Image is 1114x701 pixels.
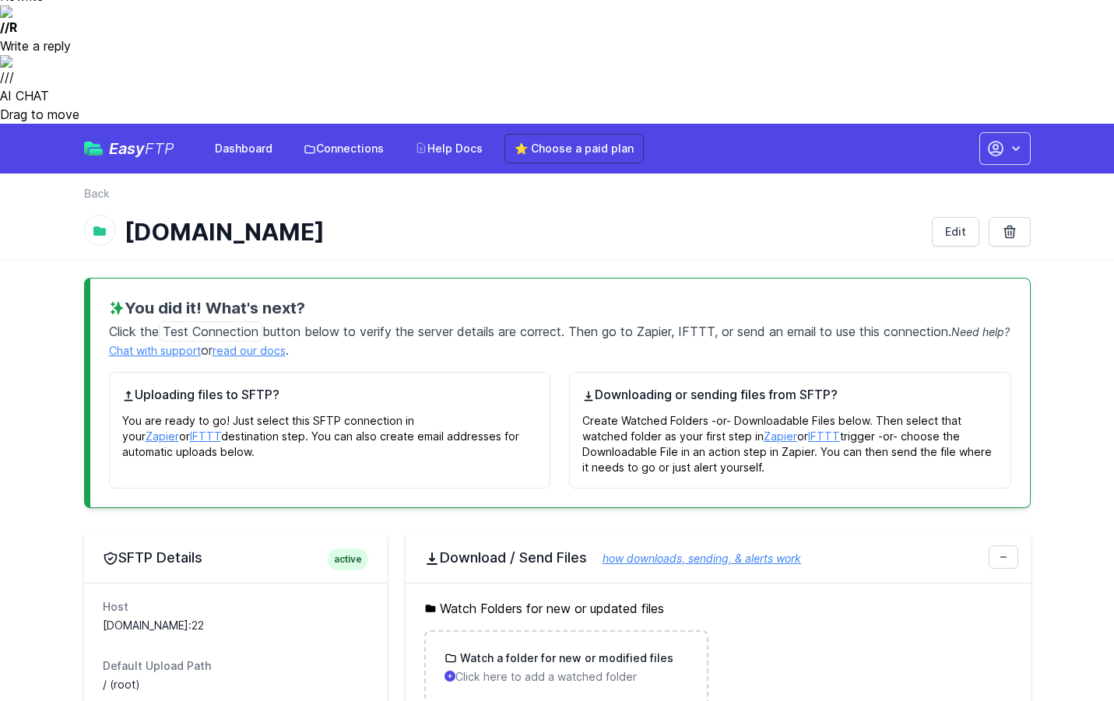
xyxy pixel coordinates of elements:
[457,650,673,666] h3: Watch a folder for new or modified files
[932,217,979,247] a: Edit
[294,135,393,163] a: Connections
[109,297,1011,319] h3: You did it! What's next?
[145,139,174,158] span: FTP
[84,142,103,156] img: easyftp_logo.png
[103,599,368,615] dt: Host
[103,618,368,633] dd: [DOMAIN_NAME]:22
[146,429,179,443] a: Zapier
[122,404,538,460] p: You are ready to go! Just select this SFTP connection in your or destination step. You can also c...
[109,141,174,156] span: Easy
[213,344,286,357] a: read our docs
[445,669,688,685] p: Click here to add a watched folder
[328,549,368,570] span: active
[84,186,110,202] a: Back
[84,141,174,156] a: EasyFTP
[424,549,1012,567] h2: Download / Send Files
[504,134,644,163] a: ⭐ Choose a paid plan
[122,385,538,404] h4: Uploading files to SFTP?
[190,429,221,443] a: IFTTT
[587,552,801,565] a: how downloads, sending, & alerts work
[764,429,797,443] a: Zapier
[582,404,998,475] p: Create Watched Folders -or- Downloadable Files below. Then select that watched folder as your fir...
[103,549,368,567] h2: SFTP Details
[206,135,282,163] a: Dashboard
[109,319,1011,359] p: Click the button below to verify the server details are correct. Then go to Zapier, IFTTT, or sen...
[951,325,1010,338] span: Need help?
[406,135,492,163] a: Help Docs
[109,344,201,357] a: Chat with support
[1036,623,1095,682] iframe: Drift Widget Chat Controller
[424,599,1012,618] h5: Watch Folders for new or updated files
[103,658,368,674] dt: Default Upload Path
[582,385,998,404] h4: Downloading or sending files from SFTP?
[159,321,262,342] span: Test Connection
[125,218,919,246] h1: [DOMAIN_NAME]
[808,429,840,443] a: IFTTT
[103,677,368,692] dd: / (root)
[84,186,1031,211] nav: Breadcrumb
